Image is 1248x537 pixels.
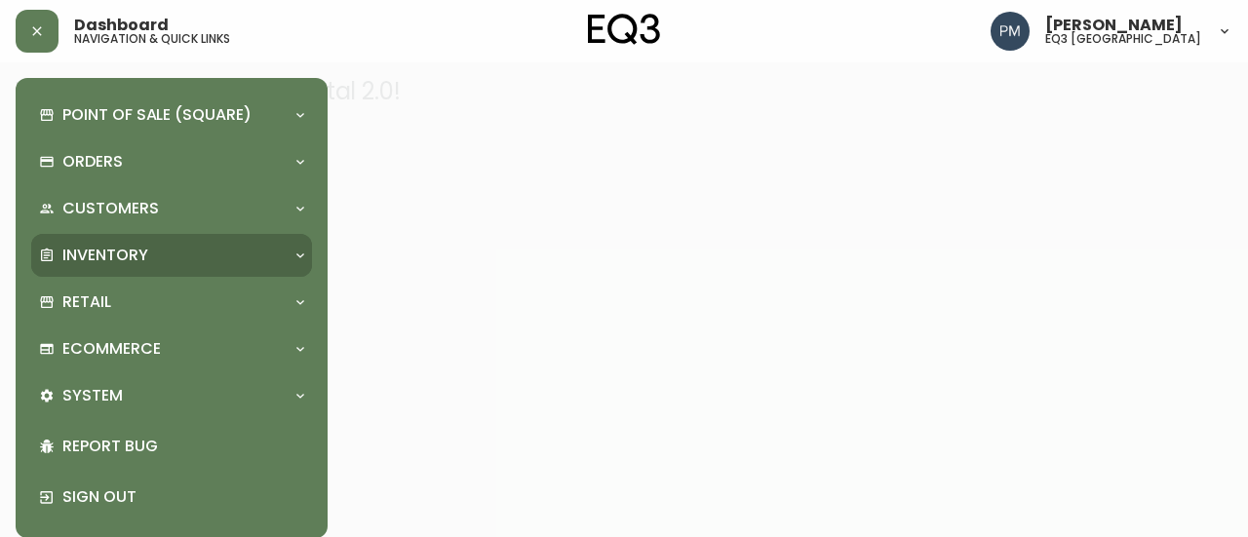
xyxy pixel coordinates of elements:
span: [PERSON_NAME] [1045,18,1183,33]
h5: eq3 [GEOGRAPHIC_DATA] [1045,33,1201,45]
p: Point of Sale (Square) [62,104,252,126]
div: Orders [31,140,312,183]
h5: navigation & quick links [74,33,230,45]
div: Sign Out [31,472,312,522]
img: 0a7c5790205149dfd4c0ba0a3a48f705 [991,12,1030,51]
p: Customers [62,198,159,219]
div: Customers [31,187,312,230]
p: Retail [62,291,111,313]
div: Inventory [31,234,312,277]
div: Point of Sale (Square) [31,94,312,136]
div: Ecommerce [31,327,312,370]
p: Ecommerce [62,338,161,360]
p: Orders [62,151,123,173]
p: Inventory [62,245,148,266]
p: Sign Out [62,486,304,508]
div: Retail [31,281,312,324]
span: Dashboard [74,18,169,33]
p: System [62,385,123,406]
img: logo [588,14,660,45]
p: Report Bug [62,436,304,457]
div: Report Bug [31,421,312,472]
div: System [31,374,312,417]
